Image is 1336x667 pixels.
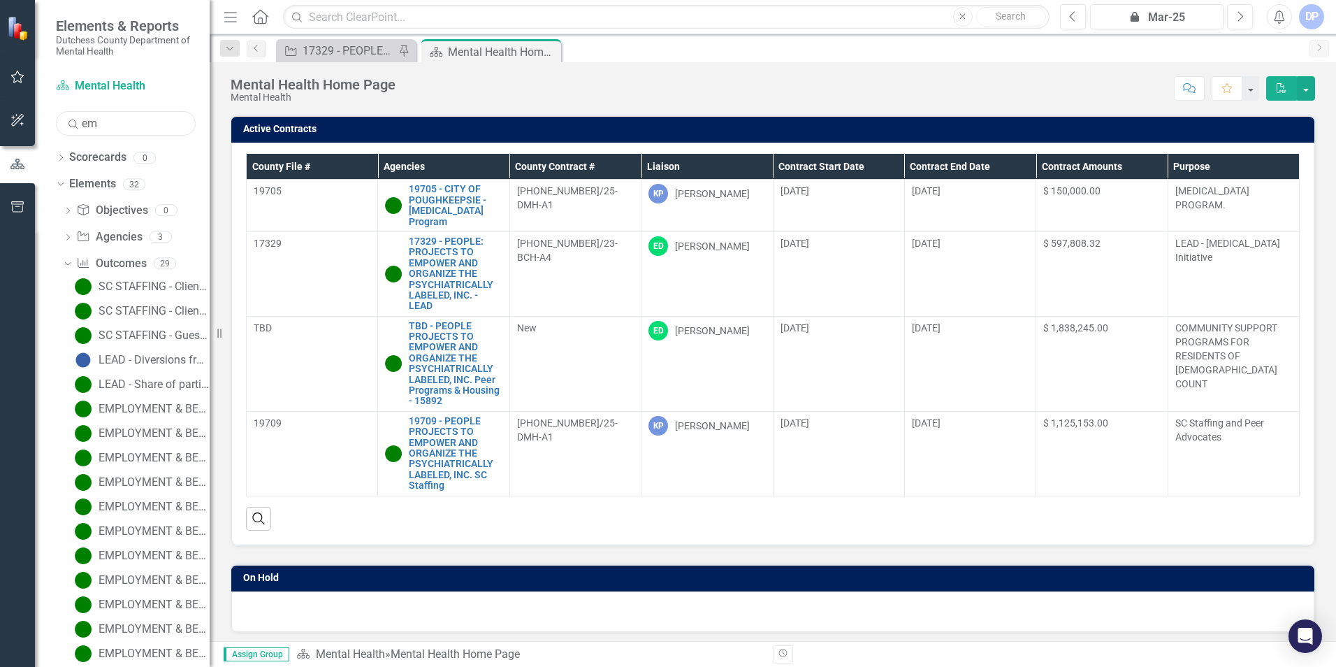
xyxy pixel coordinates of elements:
[75,425,92,442] img: Active
[69,176,116,192] a: Elements
[75,303,92,320] img: Active
[75,523,92,540] img: Active
[385,445,402,462] img: Active
[75,621,92,638] img: Active
[71,594,210,616] a: EMPLOYMENT & BENEFITS: Clients will engage in two or more One-to-One [MEDICAL_DATA] Sessions per ...
[391,647,520,661] div: Mental Health Home Page
[773,231,904,316] td: Double-Click to Edit
[99,354,210,366] div: LEAD - Diversions from Legal System
[976,7,1046,27] button: Search
[71,496,210,518] a: EMPLOYMENT & BENEFITS: Clients have their information updated with their health plans, to ensure ...
[1043,185,1101,196] span: $ 150,000.00
[780,417,809,429] span: [DATE]
[76,203,147,219] a: Objectives
[1043,417,1108,429] span: $ 1,125,153.00
[1036,180,1168,232] td: Double-Click to Edit
[509,411,641,496] td: Double-Click to Edit
[99,427,210,440] div: EMPLOYMENT & BENEFITS: Current staff vacancy rate (listed as %)
[1175,236,1292,264] p: LEAD - [MEDICAL_DATA] Initiative
[675,239,750,253] div: [PERSON_NAME]
[155,205,177,217] div: 0
[75,401,92,417] img: Active
[448,43,558,61] div: Mental Health Home Page
[648,184,668,203] div: KP
[76,229,142,245] a: Agencies
[247,316,378,411] td: Double-Click to Edit
[71,373,210,396] a: LEAD - Share of participants who answered YES to survey question: If a friend were in need of sim...
[517,238,618,263] span: [PHONE_NUMBER]/23-BCH-A4
[75,450,92,466] img: Active
[641,180,773,232] td: Double-Click to Edit
[99,574,210,587] div: EMPLOYMENT & BENEFITS: Clients who have obtained employment will retain their current employment ...
[71,545,210,567] a: EMPLOYMENT & BENEFITS: Participants found eligible will be connected to relevant public benefits ...
[71,398,210,420] a: EMPLOYMENT & BENEFITS: Caseload per Peer Advocate
[1175,417,1264,443] span: SC Staffing and Peer Advocates
[904,411,1036,496] td: Double-Click to Edit
[99,403,210,415] div: EMPLOYMENT & BENEFITS: Caseload per Peer Advocate
[517,322,537,333] span: New
[1168,180,1299,232] td: Double-Click to Edit
[99,452,210,464] div: EMPLOYMENT & BENEFITS: Total number of Peer Advocates
[71,643,210,665] a: EMPLOYMENT & BENEFITS: Clients will report improved scores across one or more of the 8 Dimensions...
[254,322,272,333] span: TBD
[75,547,92,564] img: Active
[254,238,282,249] span: 17329
[71,422,210,445] a: EMPLOYMENT & BENEFITS: Current staff vacancy rate (listed as %)
[912,417,941,429] span: [DATE]
[99,647,210,660] div: EMPLOYMENT & BENEFITS: Clients will report improved scores across one or more of the 8 Dimensions...
[71,471,210,494] a: EMPLOYMENT & BENEFITS: Total Unduplicated clients in time period
[1095,9,1219,26] div: Mar-25
[1168,411,1299,496] td: Double-Click to Edit
[517,185,618,210] span: [PHONE_NUMBER]/25-DMH-A1
[385,355,402,372] img: Active
[231,92,395,103] div: Mental Health
[904,316,1036,411] td: Double-Click to Edit
[99,550,210,562] div: EMPLOYMENT & BENEFITS: Participants found eligible will be connected to relevant public benefits ...
[71,349,210,371] a: LEAD - Diversions from Legal System
[409,416,502,492] a: 19709 - PEOPLE PROJECTS TO EMPOWER AND ORGANIZE THE PSYCHIATRICALLY LABELED, INC. SC Staffing
[254,185,282,196] span: 19705
[99,501,210,513] div: EMPLOYMENT & BENEFITS: Clients have their information updated with their health plans, to ensure ...
[75,499,92,515] img: Active
[1036,231,1168,316] td: Double-Click to Edit
[76,256,146,272] a: Outcomes
[409,321,502,407] a: TBD - PEOPLE PROJECTS TO EMPOWER AND ORGANIZE THE PSYCHIATRICALLY LABELED, INC. Peer Programs & H...
[912,322,941,333] span: [DATE]
[509,231,641,316] td: Double-Click to Edit
[773,411,904,496] td: Double-Click to Edit
[154,257,176,269] div: 29
[75,327,92,344] img: Active
[283,5,1050,29] input: Search ClearPoint...
[517,417,618,443] span: [PHONE_NUMBER]/25-DMH-A1
[99,623,210,636] div: EMPLOYMENT & BENEFITS: Clients will obtain employment with the assistance of Supported Employment...
[1090,4,1224,29] button: Mar-25
[99,476,210,489] div: EMPLOYMENT & BENEFITS: Total Unduplicated clients in time period
[99,329,210,342] div: SC STAFFING - Guests will complete a Wellness Plan and be able to clearly identify coping techinq...
[912,185,941,196] span: [DATE]
[773,180,904,232] td: Double-Click to Edit
[509,316,641,411] td: Double-Click to Edit
[641,411,773,496] td: Double-Click to Edit
[385,266,402,282] img: Active
[99,525,210,538] div: EMPLOYMENT & BENEFITS: Clients will achieve one self-assessed Peer Advocacy and Support Goal per ...
[641,316,773,411] td: Double-Click to Edit
[71,447,210,469] a: EMPLOYMENT & BENEFITS: Total number of Peer Advocates
[254,417,282,429] span: 19709
[133,152,156,164] div: 0
[75,474,92,491] img: Active
[123,178,145,190] div: 32
[773,316,904,411] td: Double-Click to Edit
[1175,321,1292,391] p: COMMUNITY SUPPORT PROGRAMS FOR RESIDENTS OF [DEMOGRAPHIC_DATA] COUNT
[1043,238,1101,249] span: $ 597,808.32
[71,324,210,347] a: SC STAFFING - Guests will complete a Wellness Plan and be able to clearly identify coping techinq...
[7,16,31,41] img: ClearPoint Strategy
[150,231,172,243] div: 3
[1043,322,1108,333] span: $ 1,838,245.00
[1175,184,1292,212] p: [MEDICAL_DATA] PROGRAM.
[316,647,385,661] a: Mental Health
[1036,411,1168,496] td: Double-Click to Edit
[69,150,126,166] a: Scorecards
[247,180,378,232] td: Double-Click to Edit
[1299,4,1324,29] button: DP
[71,300,210,322] a: SC STAFFING - Clients will be educated on, supported, and empowered to use alternatives to hospit...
